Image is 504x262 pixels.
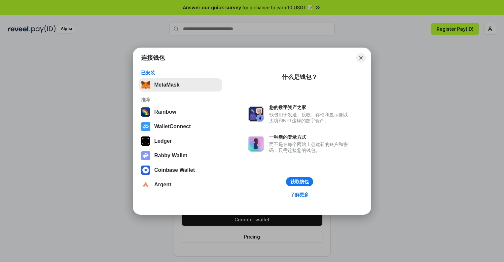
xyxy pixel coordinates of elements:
div: 获取钱包 [290,179,309,185]
img: svg+xml,%3Csvg%20width%3D%2228%22%20height%3D%2228%22%20viewBox%3D%220%200%2028%2028%22%20fill%3D... [141,180,150,189]
h1: 连接钱包 [141,54,165,62]
img: svg+xml,%3Csvg%20xmlns%3D%22http%3A%2F%2Fwww.w3.org%2F2000%2Fsvg%22%20fill%3D%22none%22%20viewBox... [248,106,264,122]
div: 推荐 [141,97,220,103]
button: Close [356,53,366,62]
div: Ledger [154,138,172,144]
a: 了解更多 [286,190,313,199]
div: 您的数字资产之家 [269,104,351,110]
div: MetaMask [154,82,179,88]
button: Rainbow [139,105,222,119]
img: svg+xml,%3Csvg%20width%3D%2228%22%20height%3D%2228%22%20viewBox%3D%220%200%2028%2028%22%20fill%3D... [141,122,150,131]
div: Coinbase Wallet [154,167,195,173]
img: svg+xml,%3Csvg%20width%3D%22120%22%20height%3D%22120%22%20viewBox%3D%220%200%20120%20120%22%20fil... [141,107,150,117]
div: 一种新的登录方式 [269,134,351,140]
button: WalletConnect [139,120,222,133]
div: Rainbow [154,109,176,115]
div: Rabby Wallet [154,153,187,159]
button: 获取钱包 [286,177,313,186]
div: 了解更多 [290,192,309,198]
img: svg+xml,%3Csvg%20xmlns%3D%22http%3A%2F%2Fwww.w3.org%2F2000%2Fsvg%22%20fill%3D%22none%22%20viewBox... [248,136,264,152]
button: Ledger [139,134,222,148]
button: Argent [139,178,222,191]
div: 钱包用于发送、接收、存储和显示像以太坊和NFT这样的数字资产。 [269,112,351,124]
div: 已安装 [141,70,220,76]
img: svg+xml,%3Csvg%20xmlns%3D%22http%3A%2F%2Fwww.w3.org%2F2000%2Fsvg%22%20width%3D%2228%22%20height%3... [141,136,150,146]
button: Rabby Wallet [139,149,222,162]
button: Coinbase Wallet [139,164,222,177]
img: svg+xml,%3Csvg%20width%3D%2228%22%20height%3D%2228%22%20viewBox%3D%220%200%2028%2028%22%20fill%3D... [141,166,150,175]
button: MetaMask [139,78,222,92]
div: WalletConnect [154,124,191,130]
div: Argent [154,182,171,188]
img: svg+xml,%3Csvg%20xmlns%3D%22http%3A%2F%2Fwww.w3.org%2F2000%2Fsvg%22%20fill%3D%22none%22%20viewBox... [141,151,150,160]
img: svg+xml,%3Csvg%20fill%3D%22none%22%20height%3D%2233%22%20viewBox%3D%220%200%2035%2033%22%20width%... [141,80,150,90]
div: 而不是在每个网站上创建新的账户和密码，只需连接您的钱包。 [269,141,351,153]
div: 什么是钱包？ [282,73,317,81]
